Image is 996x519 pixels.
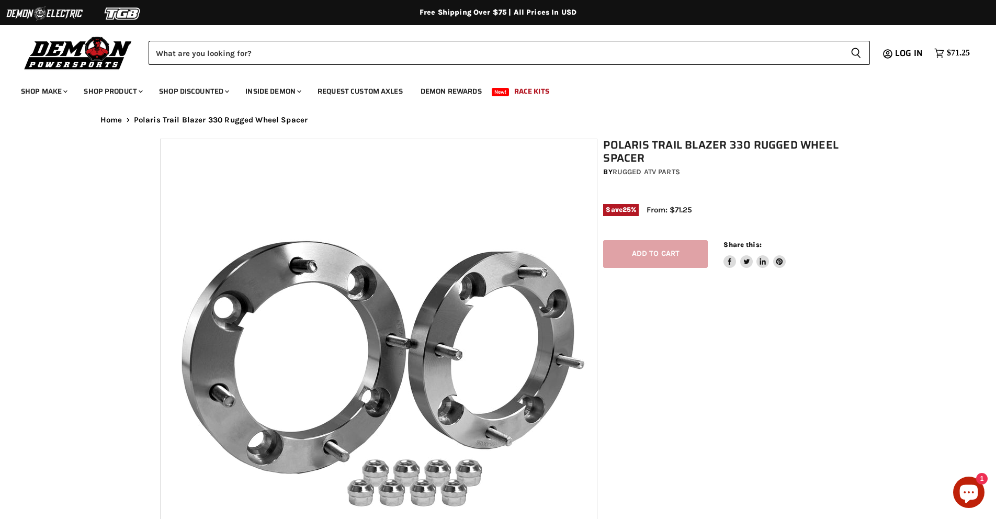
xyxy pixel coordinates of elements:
a: Log in [890,49,929,58]
a: Home [100,116,122,125]
nav: Breadcrumbs [80,116,916,125]
ul: Main menu [13,76,967,102]
a: Shop Product [76,81,149,102]
span: New! [492,88,510,96]
span: Share this: [723,241,761,249]
a: Shop Discounted [151,81,235,102]
div: by [603,166,842,178]
img: TGB Logo 2 [84,4,162,24]
span: Log in [895,47,923,60]
img: Demon Electric Logo 2 [5,4,84,24]
span: From: $71.25 [647,205,692,215]
aside: Share this: [723,240,786,268]
a: Shop Make [13,81,74,102]
span: Save % [603,204,639,216]
a: Race Kits [506,81,557,102]
span: $71.25 [947,48,970,58]
h1: Polaris Trail Blazer 330 Rugged Wheel Spacer [603,139,842,165]
div: Free Shipping Over $75 | All Prices In USD [80,8,916,17]
span: 25 [622,206,631,213]
span: Polaris Trail Blazer 330 Rugged Wheel Spacer [134,116,308,125]
a: Request Custom Axles [310,81,411,102]
a: Inside Demon [237,81,308,102]
inbox-online-store-chat: Shopify online store chat [950,477,988,511]
button: Search [842,41,870,65]
a: Demon Rewards [413,81,490,102]
a: Rugged ATV Parts [613,167,680,176]
form: Product [149,41,870,65]
a: $71.25 [929,46,975,61]
img: Demon Powersports [21,34,135,71]
input: Search [149,41,842,65]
